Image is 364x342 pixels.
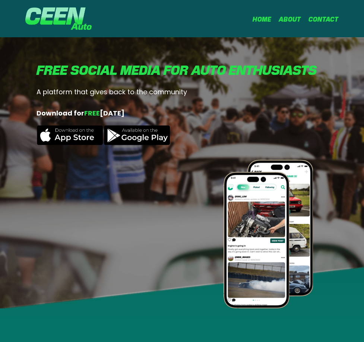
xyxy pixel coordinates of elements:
h2: A platform that gives back to the community [37,87,364,97]
a: About [279,17,301,23]
a: Home [253,17,271,23]
span: FREE [84,108,100,118]
h1: FREE Social media for auto enthusiasts [37,63,364,79]
strong: Download for [DATE] [37,108,124,118]
a: Contact [308,17,339,23]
